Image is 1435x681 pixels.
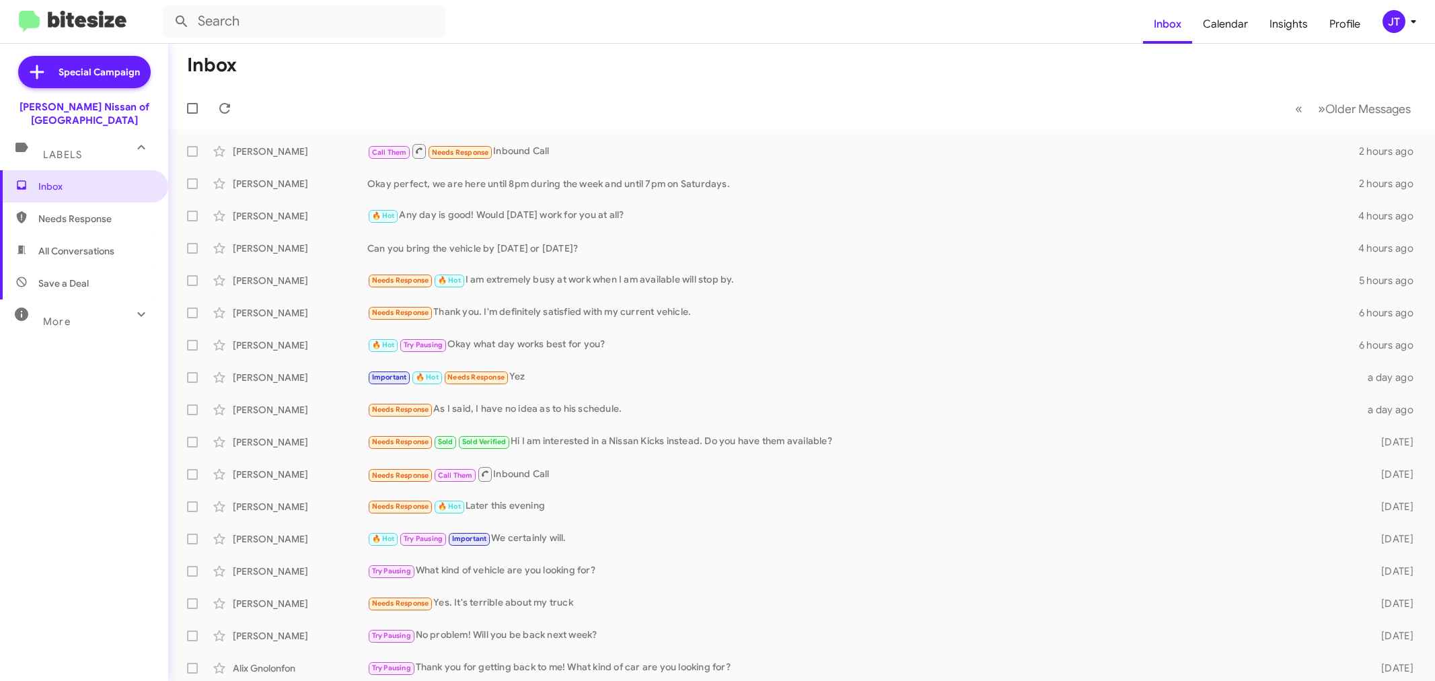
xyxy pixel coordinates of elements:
div: [DATE] [1358,500,1424,513]
span: Labels [43,149,82,161]
span: Call Them [438,471,473,480]
div: a day ago [1358,403,1424,417]
span: Important [452,534,487,543]
div: Inbound Call [367,143,1358,159]
div: [DATE] [1358,468,1424,481]
span: Try Pausing [404,534,443,543]
div: 4 hours ago [1358,209,1424,223]
a: Inbox [1143,5,1192,44]
span: Older Messages [1325,102,1411,116]
div: I am extremely busy at work when I am available will stop by. [367,273,1358,288]
div: 4 hours ago [1358,242,1424,255]
span: Needs Response [372,405,429,414]
div: We certainly will. [367,531,1358,546]
span: Needs Response [372,502,429,511]
div: [PERSON_NAME] [233,242,367,255]
span: 🔥 Hot [438,276,461,285]
div: [PERSON_NAME] [233,532,367,546]
span: Sold [438,437,453,446]
span: Needs Response [372,599,429,608]
div: [PERSON_NAME] [233,565,367,578]
div: [PERSON_NAME] [233,435,367,449]
div: [PERSON_NAME] [233,403,367,417]
span: Sold Verified [462,437,507,446]
span: More [43,316,71,328]
span: Needs Response [372,308,429,317]
span: Try Pausing [404,340,443,349]
div: 2 hours ago [1358,177,1424,190]
div: Thank you. I'm definitely satisfied with my current vehicle. [367,305,1358,320]
button: JT [1371,10,1420,33]
div: [DATE] [1358,532,1424,546]
span: » [1318,100,1325,117]
div: a day ago [1358,371,1424,384]
span: Try Pausing [372,567,411,575]
span: Needs Response [372,437,429,446]
span: Inbox [38,180,153,193]
a: Profile [1319,5,1371,44]
div: [PERSON_NAME] [233,338,367,352]
span: Important [372,373,407,382]
div: [DATE] [1358,629,1424,643]
span: Needs Response [372,276,429,285]
span: Try Pausing [372,664,411,672]
span: Needs Response [432,148,489,157]
h1: Inbox [187,55,237,76]
button: Next [1310,95,1419,122]
div: [PERSON_NAME] [233,177,367,190]
div: [PERSON_NAME] [233,209,367,223]
div: Inbound Call [367,466,1358,482]
button: Previous [1287,95,1311,122]
div: [PERSON_NAME] [233,629,367,643]
div: [DATE] [1358,661,1424,675]
div: [PERSON_NAME] [233,500,367,513]
span: Needs Response [38,212,153,225]
a: Calendar [1192,5,1259,44]
span: Needs Response [372,471,429,480]
span: Try Pausing [372,631,411,640]
span: 🔥 Hot [372,211,395,220]
div: Later this evening [367,499,1358,514]
div: 6 hours ago [1358,338,1424,352]
div: Okay perfect, we are here until 8pm during the week and until 7pm on Saturdays. [367,177,1358,190]
div: [PERSON_NAME] [233,274,367,287]
span: 🔥 Hot [372,534,395,543]
div: Can you bring the vehicle by [DATE] or [DATE]? [367,242,1358,255]
div: [DATE] [1358,435,1424,449]
div: [DATE] [1358,565,1424,578]
span: « [1295,100,1302,117]
div: 2 hours ago [1358,145,1424,158]
div: Alix Gnolonfon [233,661,367,675]
div: As I said, I have no idea as to his schedule. [367,402,1358,417]
div: [PERSON_NAME] [233,145,367,158]
div: Okay what day works best for you? [367,337,1358,353]
div: [PERSON_NAME] [233,371,367,384]
span: Call Them [372,148,407,157]
span: 🔥 Hot [372,340,395,349]
div: [PERSON_NAME] [233,468,367,481]
span: 🔥 Hot [416,373,439,382]
span: 🔥 Hot [438,502,461,511]
div: [DATE] [1358,597,1424,610]
nav: Page navigation example [1288,95,1419,122]
div: 5 hours ago [1358,274,1424,287]
div: No problem! Will you be back next week? [367,628,1358,643]
div: 6 hours ago [1358,306,1424,320]
div: Thank you for getting back to me! What kind of car are you looking for? [367,660,1358,676]
span: Save a Deal [38,277,89,290]
input: Search [163,5,445,38]
a: Insights [1259,5,1319,44]
div: What kind of vehicle are you looking for? [367,563,1358,579]
div: JT [1383,10,1405,33]
div: Yes. It's terrible about my truck [367,596,1358,611]
span: Needs Response [447,373,505,382]
span: All Conversations [38,244,114,258]
span: Special Campaign [59,65,140,79]
div: Hi I am interested in a Nissan Kicks instead. Do you have them available? [367,434,1358,450]
div: [PERSON_NAME] [233,597,367,610]
div: Any day is good! Would [DATE] work for you at all? [367,208,1358,223]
